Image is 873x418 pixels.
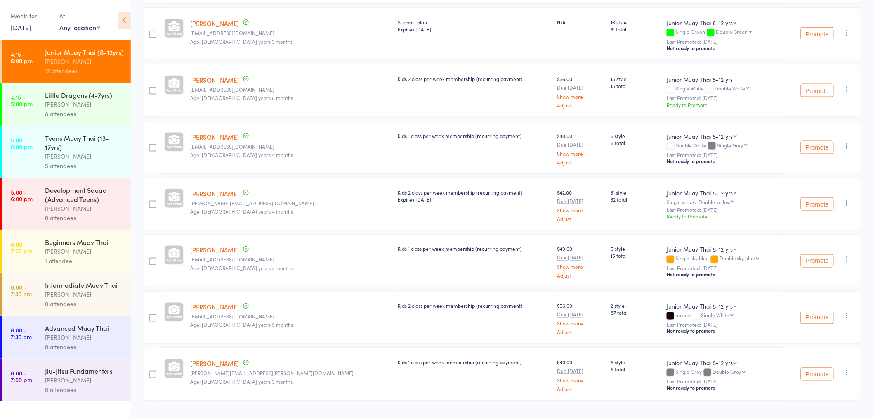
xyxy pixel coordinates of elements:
[2,126,131,178] a: 5:00 -6:00 pmTeens Muay Thai (13-17yrs)[PERSON_NAME]5 attendees
[11,284,32,297] time: 6:00 - 7:30 pm
[45,90,124,100] div: Little Dragons (4-7yrs)
[45,57,124,66] div: [PERSON_NAME]
[11,137,33,150] time: 5:00 - 6:00 pm
[667,271,781,278] div: Not ready to promote
[713,369,741,375] div: Double Grey
[667,19,733,27] div: Junior Muay Thai 8-12 yrs
[557,207,604,213] a: Show more
[611,196,660,203] span: 32 total
[557,255,604,261] small: Due [DATE]
[667,152,781,158] small: Last Promoted: [DATE]
[45,366,124,375] div: Jiu-Jitsu Fundamentals
[190,303,239,311] a: [PERSON_NAME]
[45,323,124,332] div: Advanced Muay Thai
[667,85,781,93] div: Single White
[190,370,391,376] small: laxmi.sainju@yahoo.com.au
[557,378,604,383] a: Show more
[45,290,124,299] div: [PERSON_NAME]
[557,245,604,278] div: $40.00
[11,189,33,202] time: 5:00 - 6:00 pm
[720,256,755,261] div: Double sky blue
[557,85,604,90] small: Due [DATE]
[557,387,604,392] a: Adjust
[45,152,124,161] div: [PERSON_NAME]
[667,213,781,220] div: Ready to Promote
[45,332,124,342] div: [PERSON_NAME]
[667,142,781,150] div: Double White
[45,161,124,171] div: 5 attendees
[45,204,124,213] div: [PERSON_NAME]
[190,321,293,328] span: Age: [DEMOGRAPHIC_DATA] years 9 months
[611,75,660,82] span: 15 style
[667,29,781,36] div: Single Green
[45,280,124,290] div: Intermediate Muay Thai
[557,368,604,374] small: Due [DATE]
[190,38,293,45] span: Age: [DEMOGRAPHIC_DATA] years 3 months
[557,75,604,108] div: $56.00
[667,207,781,213] small: Last Promoted: [DATE]
[667,132,733,140] div: Junior Muay Thai 8-12 yrs
[717,142,743,148] div: Single Grey
[611,19,660,26] span: 16 style
[45,375,124,385] div: [PERSON_NAME]
[190,200,391,206] small: a.moorjani@hotmail.com
[667,45,781,51] div: Not ready to promote
[667,302,733,311] div: Junior Muay Thai 8-12 yrs
[45,66,124,76] div: 12 attendees
[667,39,781,45] small: Last Promoted: [DATE]
[190,87,391,93] small: rmicallef1980@gmail.com
[190,314,391,320] small: Srestasagun@gmail.com
[611,26,660,33] span: 31 total
[611,132,660,139] span: 5 style
[11,9,51,23] div: Events for
[801,27,834,40] button: Promote
[667,313,781,320] div: novice
[45,100,124,109] div: [PERSON_NAME]
[398,132,551,139] div: Kids 1 class per week membership (recurring payment)
[557,321,604,326] a: Show more
[557,198,604,204] small: Due [DATE]
[45,299,124,309] div: 0 attendees
[190,246,239,254] a: [PERSON_NAME]
[11,51,33,64] time: 4:15 - 5:00 pm
[667,359,733,367] div: Junior Muay Thai 8-12 yrs
[557,216,604,221] a: Adjust
[801,84,834,97] button: Promote
[2,273,131,316] a: 6:00 -7:30 pmIntermediate Muay Thai[PERSON_NAME]0 attendees
[398,302,551,309] div: Kids 2 class per week membership (recurring payment)
[190,94,293,101] span: Age: [DEMOGRAPHIC_DATA] years 8 months
[557,151,604,156] a: Show more
[190,265,293,272] span: Age: [DEMOGRAPHIC_DATA] years 7 months
[611,245,660,252] span: 5 style
[557,189,604,221] div: $42.00
[667,385,781,392] div: Not ready to promote
[667,101,781,108] div: Ready to Promote
[701,313,729,318] div: Single White
[667,75,781,83] div: Junior Muay Thai 8-12 yrs
[398,359,551,366] div: Kids 1 class per week membership (recurring payment)
[2,40,131,83] a: 4:15 -5:00 pmJunior Muay Thai (8-12yrs)[PERSON_NAME]12 attendees
[611,82,660,89] span: 15 total
[557,330,604,335] a: Adjust
[2,316,131,359] a: 6:00 -7:30 pmAdvanced Muay Thai[PERSON_NAME]0 attendees
[190,133,239,141] a: [PERSON_NAME]
[45,133,124,152] div: Teens Muay Thai (13-17yrs)
[698,199,731,204] div: Double yellow
[611,309,660,316] span: 87 total
[667,95,781,101] small: Last Promoted: [DATE]
[190,359,239,368] a: [PERSON_NAME]
[190,378,293,385] span: Age: [DEMOGRAPHIC_DATA] years 3 months
[667,379,781,385] small: Last Promoted: [DATE]
[715,85,746,91] div: Double White
[557,102,604,108] a: Adjust
[45,342,124,351] div: 0 attendees
[557,302,604,335] div: $56.00
[611,252,660,259] span: 15 total
[190,257,391,263] small: al.nateghi@gmail.com
[398,75,551,82] div: Kids 2 class per week membership (recurring payment)
[557,159,604,165] a: Adjust
[611,189,660,196] span: 31 style
[667,369,781,376] div: Single Grey
[611,359,660,366] span: 6 style
[190,208,293,215] span: Age: [DEMOGRAPHIC_DATA] years 4 months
